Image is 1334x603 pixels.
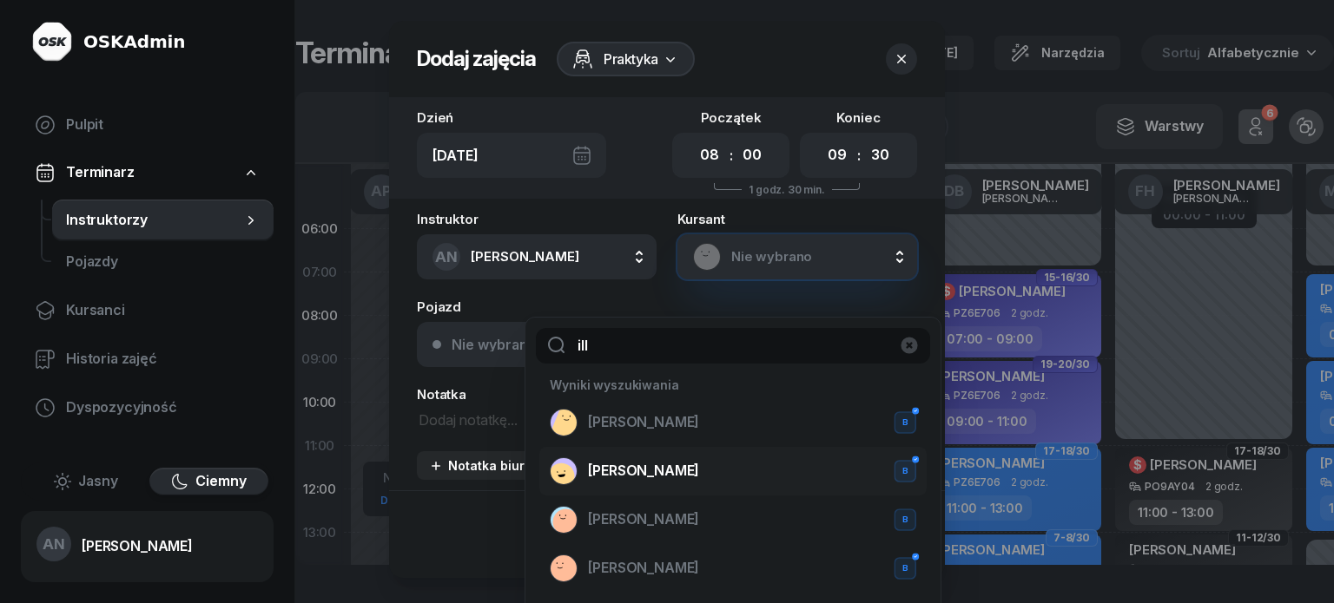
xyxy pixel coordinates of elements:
[429,458,551,473] div: Notatka biurowa
[66,251,260,273] span: Pojazdy
[66,348,260,370] span: Historia zajęć
[78,470,118,493] span: Jasny
[588,557,699,580] span: [PERSON_NAME]
[21,153,274,193] a: Terminarz
[895,411,917,434] button: B
[895,460,917,482] button: B
[52,200,274,241] a: Instruktorzy
[417,45,536,73] h2: Dodaj zajęcia
[66,161,135,184] span: Terminarz
[195,470,247,493] span: Ciemny
[21,338,274,380] a: Historia zajęć
[895,508,917,531] button: B
[588,460,699,482] span: [PERSON_NAME]
[21,387,274,429] a: Dyspozycyjność
[82,539,193,553] div: [PERSON_NAME]
[536,328,930,364] input: Szukaj
[66,209,242,232] span: Instruktorzy
[897,463,914,478] div: B
[26,468,146,495] button: Jasny
[897,415,914,429] div: B
[471,248,579,265] span: [PERSON_NAME]
[31,21,73,62] img: logo-light@2x.png
[550,377,678,392] span: Wyniki wyszukiwania
[588,508,699,531] span: [PERSON_NAME]
[452,338,537,351] div: Nie wybrano
[52,241,274,283] a: Pojazdy
[897,560,914,575] div: B
[83,29,185,54] div: OSKAdmin
[417,451,563,480] button: Notatka biurowa
[588,411,699,434] span: [PERSON_NAME]
[417,322,917,367] button: Nie wybrano
[435,250,458,265] span: AN
[895,557,917,580] button: B
[731,246,901,268] span: Nie wybrano
[730,145,733,166] div: :
[21,290,274,331] a: Kursanci
[43,537,65,552] span: AN
[66,299,260,322] span: Kursanci
[604,49,658,69] span: Praktyka
[66,397,260,419] span: Dyspozycyjność
[66,114,260,136] span: Pulpit
[21,104,274,146] a: Pulpit
[897,512,914,527] div: B
[857,145,861,166] div: :
[149,468,269,495] button: Ciemny
[417,234,657,279] button: AN[PERSON_NAME]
